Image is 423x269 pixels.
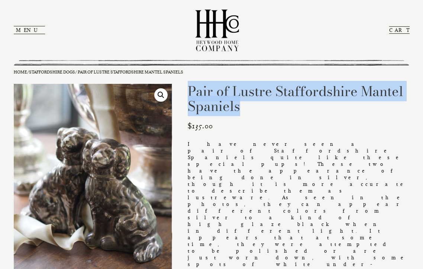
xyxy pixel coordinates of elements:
span: $ [188,121,192,131]
a: Home [14,69,27,75]
bdi: 135.00 [188,121,213,131]
h1: Pair of Lustre Staffordshire Mantel Spaniels [188,84,409,114]
nav: Breadcrumb [14,69,410,75]
a: CART [389,26,410,34]
a: View full-screen image gallery [154,88,168,102]
button: Menu [14,26,45,34]
img: Heywood Home Company [189,4,245,56]
a: Staffordshire Dogs [29,69,75,75]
